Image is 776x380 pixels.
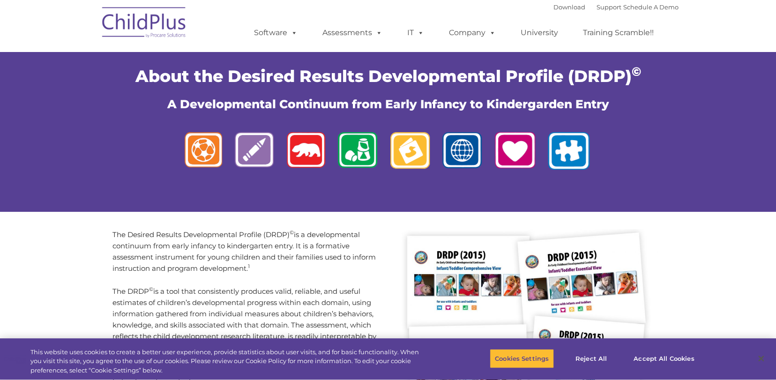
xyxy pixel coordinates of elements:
[628,349,699,368] button: Accept All Cookies
[167,97,609,111] span: A Developmental Continuum from Early Infancy to Kindergarden Entry
[490,349,554,368] button: Cookies Settings
[112,229,381,274] p: The Desired Results Developmental Profile (DRDP) is a developmental continuum from early infancy ...
[30,348,427,375] div: This website uses cookies to create a better user experience, provide statistics about user visit...
[135,66,641,86] span: About the Desired Results Developmental Profile (DRDP)
[290,229,294,236] sup: ©
[597,3,621,11] a: Support
[398,23,433,42] a: IT
[177,127,599,179] img: logos
[562,349,620,368] button: Reject All
[248,263,250,269] sup: 1
[245,23,307,42] a: Software
[511,23,567,42] a: University
[751,348,771,369] button: Close
[574,23,663,42] a: Training Scramble!!
[440,23,505,42] a: Company
[149,286,153,292] sup: ©
[623,3,679,11] a: Schedule A Demo
[553,3,679,11] font: |
[313,23,392,42] a: Assessments
[632,64,641,79] sup: ©
[553,3,585,11] a: Download
[97,0,191,47] img: ChildPlus by Procare Solutions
